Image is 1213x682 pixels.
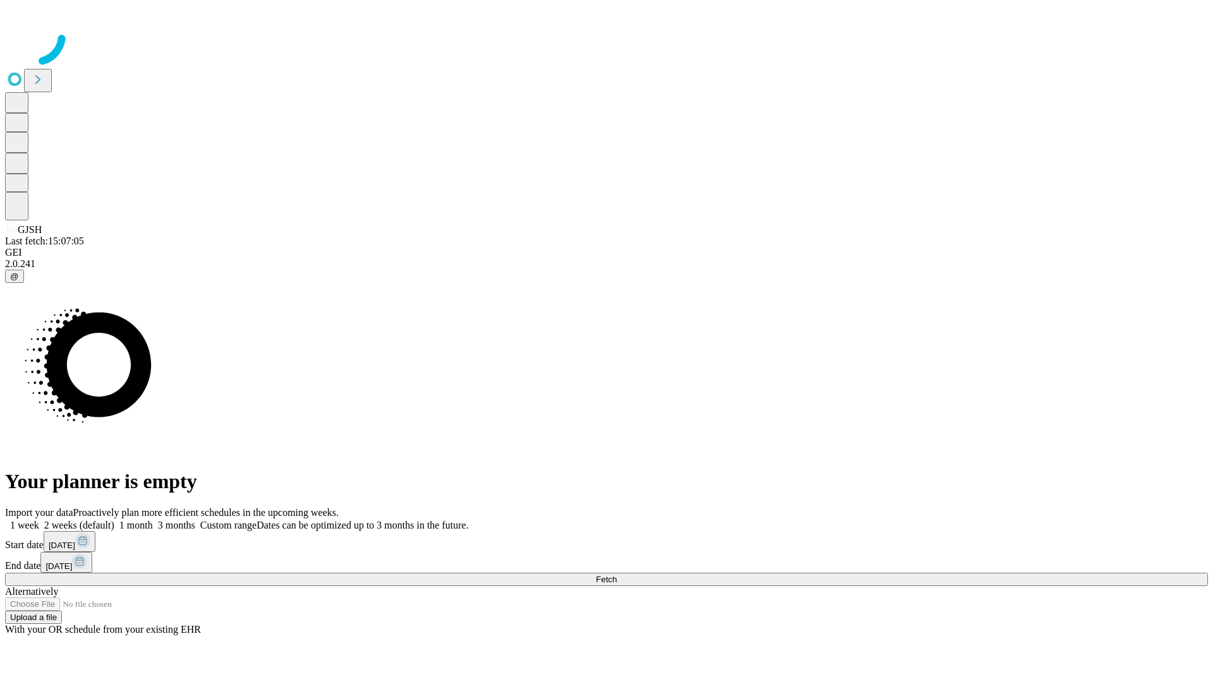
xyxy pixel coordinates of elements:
[119,520,153,530] span: 1 month
[5,611,62,624] button: Upload a file
[5,247,1208,258] div: GEI
[40,552,92,573] button: [DATE]
[73,507,339,518] span: Proactively plan more efficient schedules in the upcoming weeks.
[18,224,42,235] span: GJSH
[49,541,75,550] span: [DATE]
[45,561,72,571] span: [DATE]
[5,586,58,597] span: Alternatively
[10,520,39,530] span: 1 week
[5,470,1208,493] h1: Your planner is empty
[5,573,1208,586] button: Fetch
[44,520,114,530] span: 2 weeks (default)
[256,520,468,530] span: Dates can be optimized up to 3 months in the future.
[5,624,201,635] span: With your OR schedule from your existing EHR
[596,575,617,584] span: Fetch
[5,507,73,518] span: Import your data
[44,531,95,552] button: [DATE]
[158,520,195,530] span: 3 months
[5,270,24,283] button: @
[200,520,256,530] span: Custom range
[5,236,84,246] span: Last fetch: 15:07:05
[10,272,19,281] span: @
[5,258,1208,270] div: 2.0.241
[5,531,1208,552] div: Start date
[5,552,1208,573] div: End date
